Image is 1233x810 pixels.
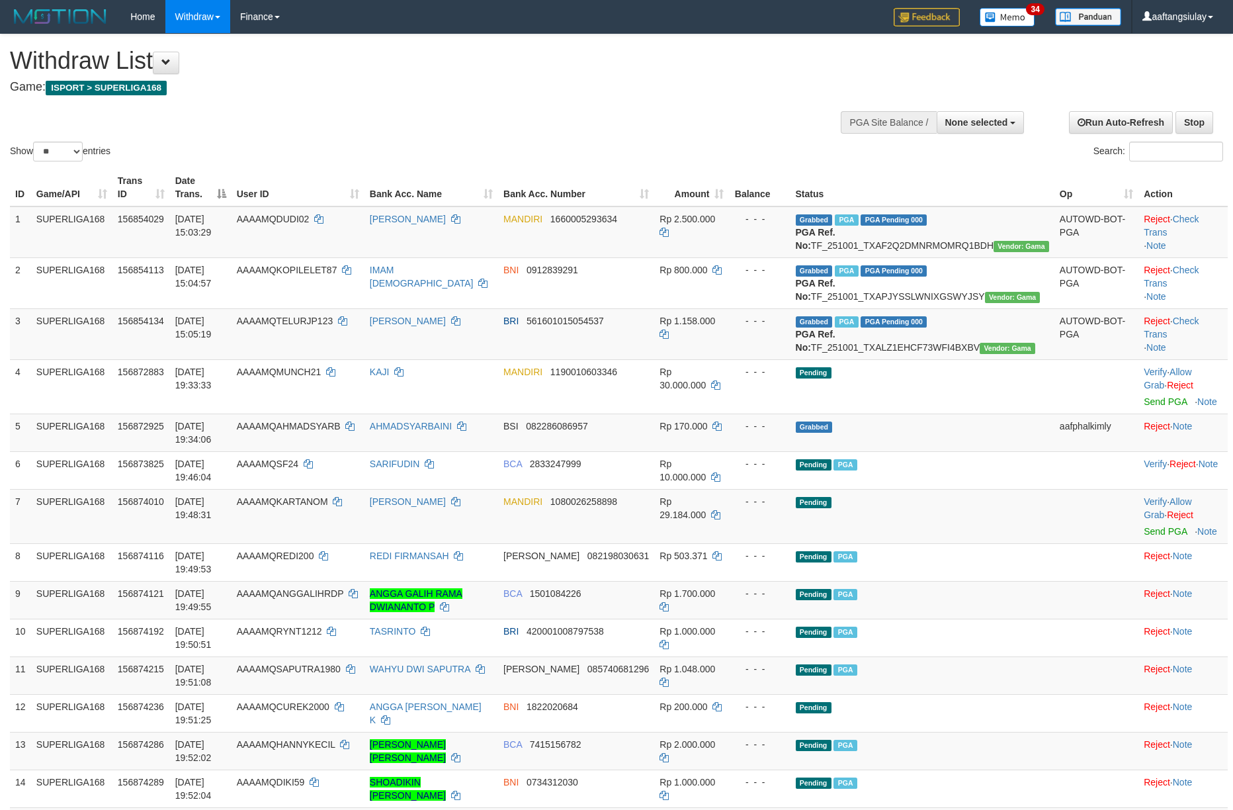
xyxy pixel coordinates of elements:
span: BNI [503,777,519,787]
td: AUTOWD-BOT-PGA [1054,308,1138,359]
span: 156874121 [118,588,164,599]
td: 1 [10,206,31,258]
a: SHOADIKIN [PERSON_NAME] [370,777,446,801]
th: ID [10,169,31,206]
h4: Game: [10,81,809,94]
span: Copy 2833247999 to clipboard [530,459,581,469]
td: 4 [10,359,31,414]
span: Rp 800.000 [659,265,707,275]
span: 156874286 [118,739,164,750]
span: Marked by aafsengchandara [833,627,857,638]
a: Reject [1144,551,1170,561]
span: [PERSON_NAME] [503,551,579,561]
span: Grabbed [796,422,833,433]
td: · [1138,414,1228,451]
select: Showentries [33,142,83,161]
span: PGA Pending [861,214,927,226]
span: BCA [503,739,522,750]
span: Rp 170.000 [659,421,707,431]
span: 156874215 [118,664,164,674]
a: Reject [1144,214,1170,224]
span: 156874010 [118,496,164,507]
span: Copy 1822020684 to clipboard [527,701,578,712]
span: AAAAMQHANNYKECIL [237,739,335,750]
span: BNI [503,265,519,275]
a: Note [1199,459,1218,469]
td: SUPERLIGA168 [31,732,112,770]
td: SUPERLIGA168 [31,451,112,489]
div: - - - [734,365,785,379]
span: AAAAMQAHMADSYARB [237,421,341,431]
a: Note [1146,342,1166,353]
a: Note [1173,421,1193,431]
a: Reject [1144,739,1170,750]
span: Marked by aafsoycanthlai [835,214,858,226]
td: SUPERLIGA168 [31,694,112,732]
span: MANDIRI [503,214,542,224]
span: AAAAMQRYNT1212 [237,626,322,637]
span: Marked by aafchhiseyha [833,778,857,789]
th: Action [1138,169,1228,206]
div: - - - [734,738,785,751]
a: Run Auto-Refresh [1069,111,1173,134]
b: PGA Ref. No: [796,329,835,353]
span: Pending [796,459,831,471]
a: Note [1173,739,1193,750]
span: Copy 1080026258898 to clipboard [550,496,617,507]
span: 156854029 [118,214,164,224]
td: SUPERLIGA168 [31,619,112,656]
span: Copy 1190010603346 to clipboard [550,367,617,377]
span: Copy 085740681296 to clipboard [587,664,649,674]
span: AAAAMQDIKI59 [237,777,305,787]
a: Note [1173,701,1193,712]
span: Rp 2.000.000 [659,739,715,750]
td: SUPERLIGA168 [31,359,112,414]
span: AAAAMQMUNCH21 [237,367,321,377]
td: SUPERLIGA168 [31,257,112,308]
span: AAAAMQSAPUTRA1980 [237,664,341,674]
td: · [1138,770,1228,807]
span: [PERSON_NAME] [503,664,579,674]
td: 14 [10,770,31,807]
span: 156874192 [118,626,164,637]
td: SUPERLIGA168 [31,414,112,451]
span: [DATE] 19:48:31 [175,496,212,520]
a: Allow Grab [1144,367,1191,390]
span: Marked by aafheankoy [833,664,857,676]
label: Search: [1093,142,1223,161]
img: Button%20Memo.svg [980,8,1035,26]
td: · · [1138,359,1228,414]
div: PGA Site Balance / [841,111,936,134]
td: · · [1138,308,1228,359]
span: Pending [796,702,831,713]
span: 156874289 [118,777,164,787]
a: Note [1173,777,1193,787]
a: Check Trans [1144,316,1199,339]
a: REDI FIRMANSAH [370,551,449,561]
th: Date Trans.: activate to sort column descending [170,169,232,206]
span: [DATE] 19:50:51 [175,626,212,650]
a: Reject [1169,459,1196,469]
span: Grabbed [796,265,833,277]
h1: Withdraw List [10,48,809,74]
td: · [1138,619,1228,656]
td: · · [1138,257,1228,308]
td: · · [1138,451,1228,489]
span: Vendor URL: https://trx31.1velocity.biz [980,343,1035,354]
div: - - - [734,495,785,508]
span: 156872883 [118,367,164,377]
a: ANGGA GALIH RAMA DWIANANTO P [370,588,462,612]
span: Pending [796,740,831,751]
input: Search: [1129,142,1223,161]
a: Reject [1167,380,1193,390]
span: Vendor URL: https://trx31.1velocity.biz [985,292,1041,303]
span: Rp 10.000.000 [659,459,706,482]
td: 8 [10,543,31,581]
a: Reject [1144,421,1170,431]
a: SARIFUDIN [370,459,419,469]
a: Send PGA [1144,526,1187,537]
span: Pending [796,551,831,562]
span: [DATE] 19:34:06 [175,421,212,445]
span: Copy 0912839291 to clipboard [527,265,578,275]
span: [DATE] 15:05:19 [175,316,212,339]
